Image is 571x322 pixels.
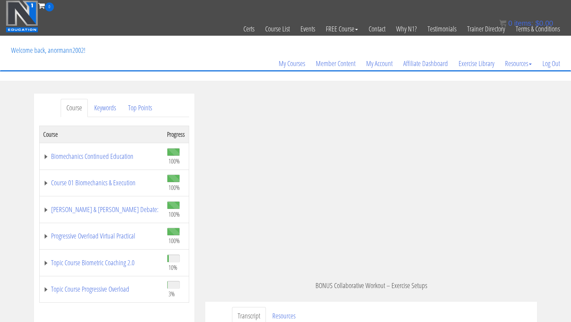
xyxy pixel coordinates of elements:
[453,46,500,81] a: Exercise Library
[205,280,537,291] p: BONUS Collaborative Workout – Exercise Setups
[168,157,180,165] span: 100%
[295,11,320,46] a: Events
[510,11,565,46] a: Terms & Conditions
[38,1,54,10] a: 0
[363,11,391,46] a: Contact
[168,237,180,245] span: 100%
[168,290,175,298] span: 3%
[310,46,361,81] a: Member Content
[537,46,565,81] a: Log Out
[260,11,295,46] a: Course List
[499,20,506,27] img: icon11.png
[168,263,177,271] span: 10%
[535,19,553,27] bdi: 0.00
[462,11,510,46] a: Trainer Directory
[45,2,54,11] span: 0
[43,259,160,266] a: Topic Course Biometric Coaching 2.0
[500,46,537,81] a: Resources
[499,19,553,27] a: 0 items: $0.00
[320,11,363,46] a: FREE Course
[61,99,88,117] a: Course
[122,99,158,117] a: Top Points
[238,11,260,46] a: Certs
[508,19,512,27] span: 0
[89,99,122,117] a: Keywords
[514,19,533,27] span: items:
[43,232,160,240] a: Progressive Overload Virtual Practical
[168,210,180,218] span: 100%
[43,179,160,186] a: Course 01 Biomechanics & Execution
[43,286,160,293] a: Topic Course Progressive Overload
[398,46,453,81] a: Affiliate Dashboard
[163,126,189,143] th: Progress
[43,206,160,213] a: [PERSON_NAME] & [PERSON_NAME] Debate:
[361,46,398,81] a: My Account
[391,11,422,46] a: Why N1?
[6,0,38,32] img: n1-education
[6,36,91,65] p: Welcome back, anormann2002!
[535,19,539,27] span: $
[43,153,160,160] a: Biomechanics Continued Education
[40,126,164,143] th: Course
[273,46,310,81] a: My Courses
[422,11,462,46] a: Testimonials
[168,183,180,191] span: 100%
